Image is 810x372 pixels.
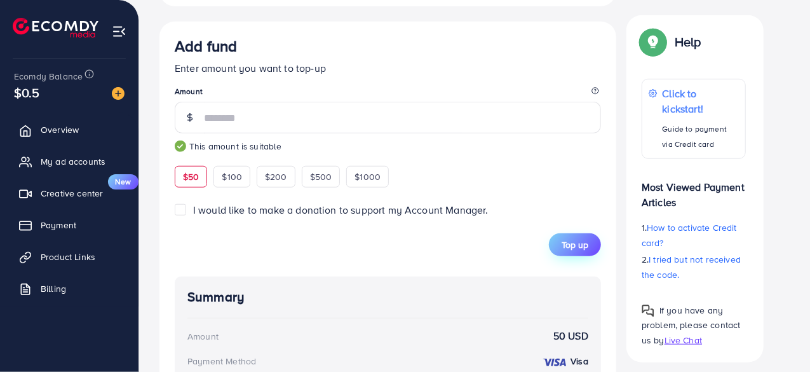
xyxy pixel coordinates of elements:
img: image [112,87,125,100]
p: Guide to payment via Credit card [663,121,739,152]
span: New [108,174,138,189]
span: If you have any problem, please contact us by [642,304,741,346]
p: 1. [642,220,746,251]
a: Payment [10,212,129,238]
span: $50 [183,170,199,183]
span: $500 [310,170,332,183]
h4: Summary [187,289,588,305]
span: Live Chat [665,333,702,346]
legend: Amount [175,86,601,102]
span: Creative center [41,187,103,200]
span: How to activate Credit card? [642,221,737,249]
iframe: Chat [756,315,800,362]
img: menu [112,24,126,39]
img: credit [542,357,567,368]
button: Top up [549,233,601,256]
a: Billing [10,276,129,301]
a: My ad accounts [10,149,129,174]
p: Click to kickstart! [663,86,739,116]
span: Overview [41,123,79,136]
span: $0.5 [14,83,40,102]
span: Ecomdy Balance [14,70,83,83]
p: Most Viewed Payment Articles [642,169,746,210]
div: Amount [187,330,219,343]
a: Product Links [10,244,129,270]
img: guide [175,141,186,152]
span: Product Links [41,251,95,263]
img: Popup guide [642,31,665,53]
span: My ad accounts [41,155,105,168]
p: Help [675,34,701,50]
p: 2. [642,252,746,282]
p: Enter amount you want to top-up [175,60,601,76]
img: Popup guide [642,305,654,317]
span: $1000 [354,170,381,183]
a: Overview [10,117,129,142]
strong: 50 USD [553,329,588,343]
span: $100 [222,170,242,183]
h3: Add fund [175,37,237,55]
span: Top up [562,238,588,251]
span: Billing [41,282,66,295]
div: Payment Method [187,355,256,368]
small: This amount is suitable [175,140,601,153]
img: logo [13,18,98,38]
a: Creative centerNew [10,181,129,206]
span: Payment [41,219,76,231]
span: I tried but not received the code. [642,253,741,281]
span: I would like to make a donation to support my Account Manager. [193,203,489,217]
strong: Visa [570,355,588,368]
span: $200 [265,170,287,183]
